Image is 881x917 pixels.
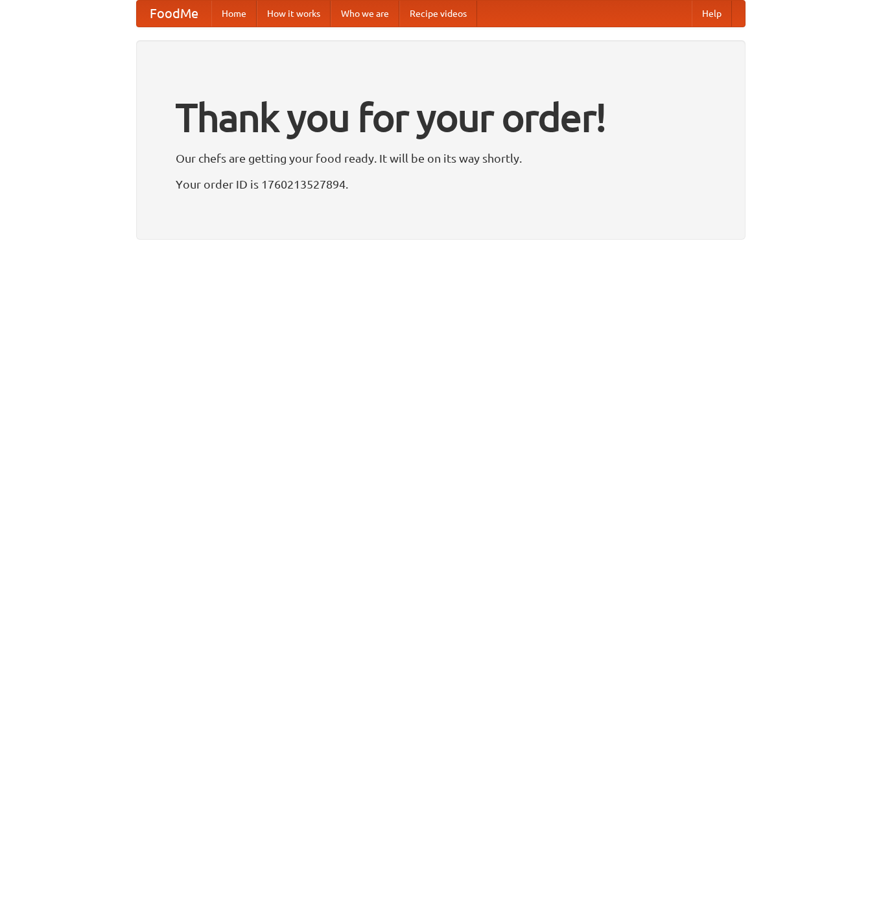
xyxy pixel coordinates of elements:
p: Our chefs are getting your food ready. It will be on its way shortly. [176,148,706,168]
p: Your order ID is 1760213527894. [176,174,706,194]
a: Who we are [331,1,399,27]
a: Recipe videos [399,1,477,27]
a: Help [692,1,732,27]
a: Home [211,1,257,27]
a: How it works [257,1,331,27]
a: FoodMe [137,1,211,27]
h1: Thank you for your order! [176,86,706,148]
